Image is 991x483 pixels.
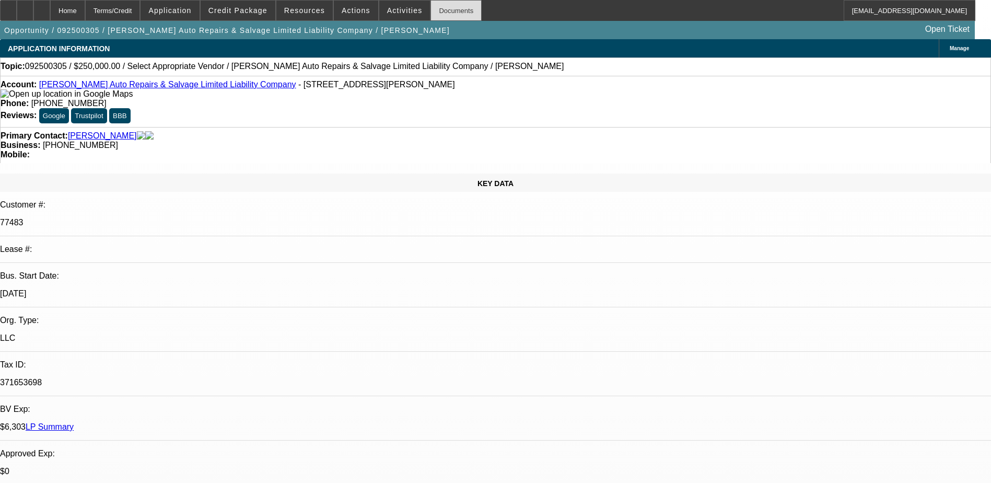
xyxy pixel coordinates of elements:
[25,62,564,71] span: 092500305 / $250,000.00 / Select Appropriate Vendor / [PERSON_NAME] Auto Repairs & Salvage Limite...
[1,150,30,159] strong: Mobile:
[39,80,296,89] a: [PERSON_NAME] Auto Repairs & Salvage Limited Liability Company
[1,99,29,108] strong: Phone:
[141,1,199,20] button: Application
[39,108,69,123] button: Google
[387,6,423,15] span: Activities
[1,111,37,120] strong: Reviews:
[4,26,450,34] span: Opportunity / 092500305 / [PERSON_NAME] Auto Repairs & Salvage Limited Liability Company / [PERSO...
[43,141,118,149] span: [PHONE_NUMBER]
[201,1,275,20] button: Credit Package
[477,179,514,188] span: KEY DATA
[26,422,74,431] a: LP Summary
[31,99,107,108] span: [PHONE_NUMBER]
[342,6,370,15] span: Actions
[208,6,267,15] span: Credit Package
[334,1,378,20] button: Actions
[1,131,68,141] strong: Primary Contact:
[71,108,107,123] button: Trustpilot
[950,45,969,51] span: Manage
[379,1,430,20] button: Activities
[109,108,131,123] button: BBB
[137,131,145,141] img: facebook-icon.png
[921,20,974,38] a: Open Ticket
[1,141,40,149] strong: Business:
[276,1,333,20] button: Resources
[1,89,133,98] a: View Google Maps
[298,80,455,89] span: - [STREET_ADDRESS][PERSON_NAME]
[1,80,37,89] strong: Account:
[145,131,154,141] img: linkedin-icon.png
[1,62,25,71] strong: Topic:
[148,6,191,15] span: Application
[1,89,133,99] img: Open up location in Google Maps
[8,44,110,53] span: APPLICATION INFORMATION
[68,131,137,141] a: [PERSON_NAME]
[284,6,325,15] span: Resources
